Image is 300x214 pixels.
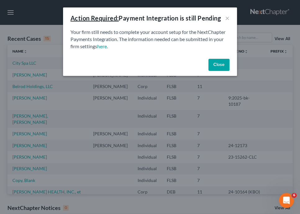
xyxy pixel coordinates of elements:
[70,29,230,50] p: Your firm still needs to complete your account setup for the NextChapter Payments Integration. Th...
[70,14,221,22] div: Payment Integration is still Pending
[225,14,230,22] button: ×
[292,193,297,198] span: 6
[97,43,107,49] a: here
[208,59,230,71] button: Close
[279,193,294,208] iframe: Intercom live chat
[70,14,119,22] u: Action Required:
